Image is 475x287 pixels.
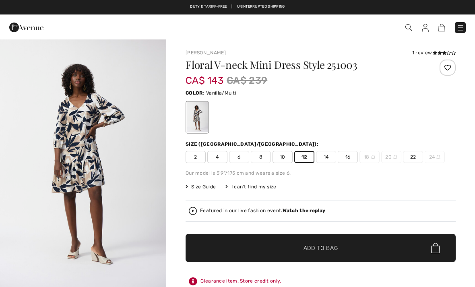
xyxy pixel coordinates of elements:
[283,208,326,213] strong: Watch the replay
[412,49,456,56] div: 1 review
[186,50,226,56] a: [PERSON_NAME]
[359,151,380,163] span: 18
[405,24,412,31] img: Search
[186,234,456,262] button: Add to Bag
[186,140,320,148] div: Size ([GEOGRAPHIC_DATA]/[GEOGRAPHIC_DATA]):
[189,207,197,215] img: Watch the replay
[438,24,445,31] img: Shopping Bag
[186,183,216,190] span: Size Guide
[431,243,440,253] img: Bag.svg
[186,60,411,70] h1: Floral V-neck Mini Dress Style 251003
[393,155,397,159] img: ring-m.svg
[381,151,401,163] span: 20
[186,151,206,163] span: 2
[425,151,445,163] span: 24
[187,102,208,132] div: Vanilla/Multi
[251,151,271,163] span: 8
[371,155,375,159] img: ring-m.svg
[456,24,465,32] img: Menu
[186,90,204,96] span: Color:
[273,151,293,163] span: 10
[294,151,314,163] span: 12
[225,183,276,190] div: I can't find my size
[200,208,325,213] div: Featured in our live fashion event.
[207,151,227,163] span: 4
[304,244,338,252] span: Add to Bag
[227,73,267,88] span: CA$ 239
[206,90,236,96] span: Vanilla/Multi
[338,151,358,163] span: 16
[9,19,43,35] img: 1ère Avenue
[190,4,285,8] a: Duty & tariff-free | Uninterrupted shipping
[9,23,43,31] a: 1ère Avenue
[186,67,223,86] span: CA$ 143
[403,151,423,163] span: 22
[316,151,336,163] span: 14
[423,263,467,283] iframe: Opens a widget where you can chat to one of our agents
[422,24,429,32] img: My Info
[186,169,456,177] div: Our model is 5'9"/175 cm and wears a size 6.
[229,151,249,163] span: 6
[436,155,440,159] img: ring-m.svg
